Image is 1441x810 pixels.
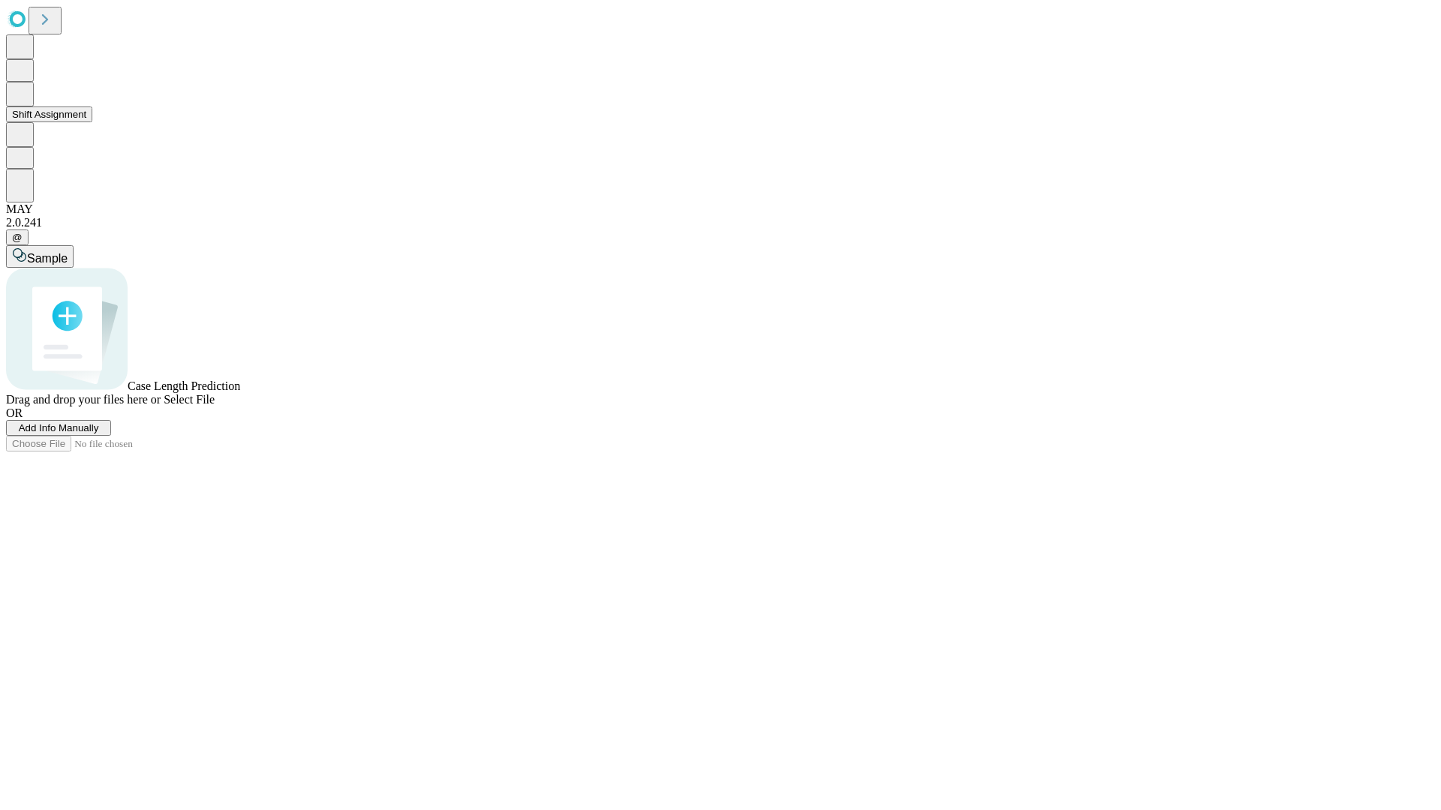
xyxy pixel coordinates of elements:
[6,106,92,122] button: Shift Assignment
[6,216,1435,229] div: 2.0.241
[6,406,23,419] span: OR
[19,422,99,433] span: Add Info Manually
[6,202,1435,216] div: MAY
[164,393,215,406] span: Select File
[6,420,111,436] button: Add Info Manually
[27,252,68,265] span: Sample
[6,393,161,406] span: Drag and drop your files here or
[12,232,23,243] span: @
[6,245,74,268] button: Sample
[6,229,29,245] button: @
[128,379,240,392] span: Case Length Prediction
